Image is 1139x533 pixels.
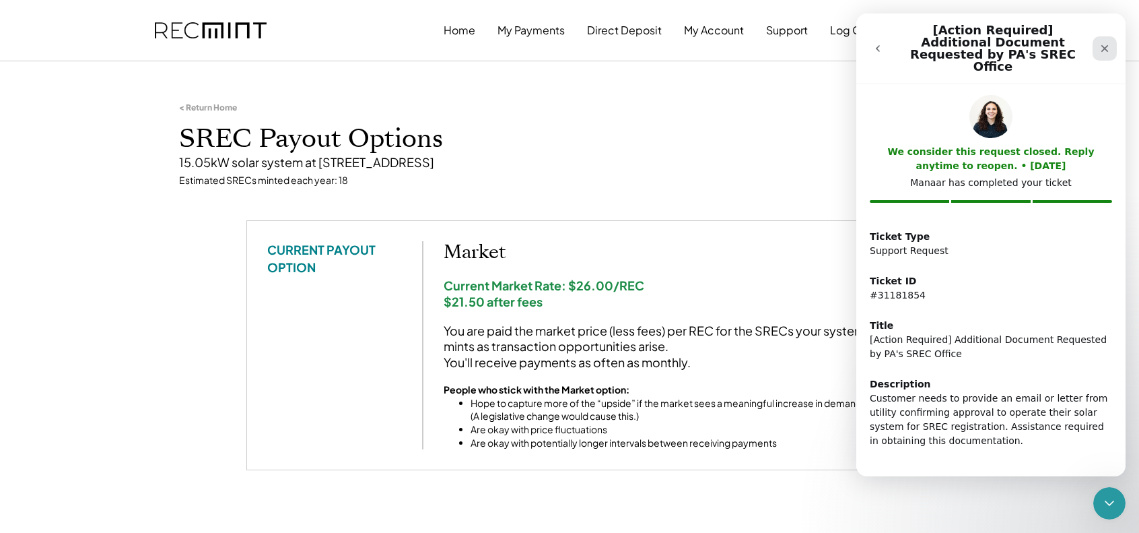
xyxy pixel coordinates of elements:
[179,174,960,187] div: Estimated SRECs minted each year: 18
[830,17,872,44] button: Log Out
[856,13,1126,476] iframe: Intercom live chat
[1093,487,1126,520] iframe: Intercom live chat
[179,102,237,113] div: < Return Home
[267,241,402,275] div: CURRENT PAYOUT OPTION
[444,278,872,309] div: Current Market Rate: $26.00/REC $21.50 after fees
[444,323,872,370] div: You are paid the market price (less fees) per REC for the SRECs your system mints as transaction ...
[444,17,475,44] button: Home
[155,22,267,39] img: recmint-logotype%403x.png
[444,383,629,396] strong: People who stick with the Market option:
[684,17,744,44] button: My Account
[587,17,662,44] button: Direct Deposit
[179,154,960,170] div: 15.05kW solar system at [STREET_ADDRESS]
[497,17,565,44] button: My Payments
[766,17,808,44] button: Support
[471,437,872,450] li: Are okay with potentially longer intervals between receiving payments
[179,123,960,155] h1: SREC Payout Options
[471,397,872,423] li: Hope to capture more of the “upside” if the market sees a meaningful increase in demand. (A legis...
[444,241,872,264] h2: Market
[471,423,872,437] li: Are okay with price fluctuations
